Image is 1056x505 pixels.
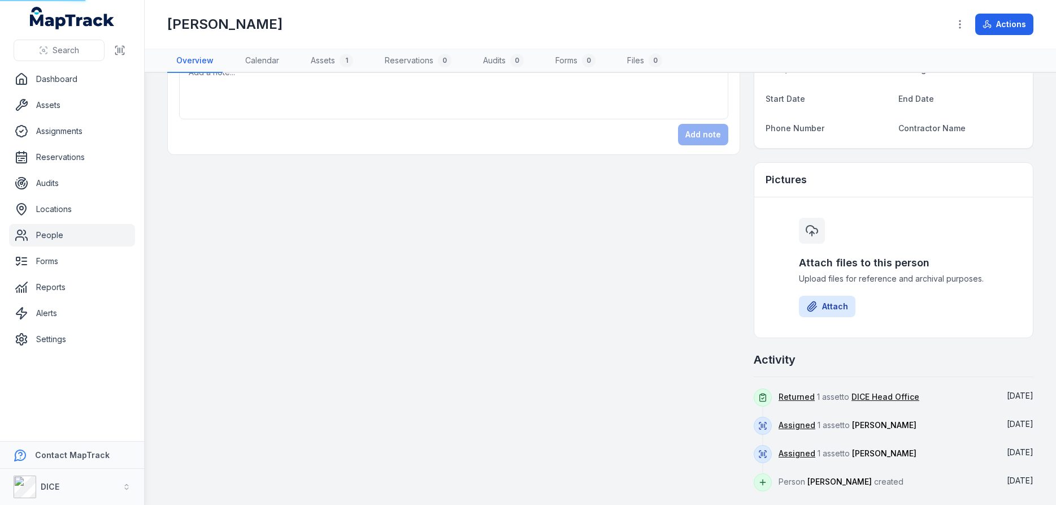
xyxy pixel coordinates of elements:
[9,224,135,247] a: People
[852,420,916,430] span: [PERSON_NAME]
[779,420,916,430] span: 1 asset to
[851,391,919,403] a: DICE Head Office
[340,54,353,67] div: 1
[898,94,934,103] span: End Date
[1007,447,1033,457] span: [DATE]
[618,49,671,73] a: Files0
[766,172,807,188] h3: Pictures
[510,54,524,67] div: 0
[9,198,135,221] a: Locations
[649,54,662,67] div: 0
[167,15,283,33] h1: [PERSON_NAME]
[167,49,223,73] a: Overview
[799,255,989,271] h3: Attach files to this person
[1007,391,1033,400] span: [DATE]
[53,45,79,56] span: Search
[438,54,451,67] div: 0
[9,250,135,273] a: Forms
[779,420,815,431] a: Assigned
[1007,476,1033,485] span: [DATE]
[236,49,288,73] a: Calendar
[766,94,805,103] span: Start Date
[975,14,1033,35] button: Actions
[807,477,872,486] span: [PERSON_NAME]
[9,68,135,90] a: Dashboard
[779,477,903,486] span: Person created
[474,49,533,73] a: Audits0
[9,302,135,325] a: Alerts
[582,54,596,67] div: 0
[852,448,916,458] span: [PERSON_NAME]
[9,276,135,299] a: Reports
[30,7,115,29] a: MapTrack
[1007,447,1033,457] time: 09/09/2025, 1:04:17 pm
[1007,476,1033,485] time: 09/09/2025, 12:50:11 pm
[799,273,989,284] span: Upload files for reference and archival purposes.
[1007,419,1033,429] span: [DATE]
[779,392,919,402] span: 1 asset to
[35,450,110,460] strong: Contact MapTrack
[9,146,135,169] a: Reservations
[779,448,916,458] span: 1 asset to
[799,296,855,317] button: Attach
[9,328,135,351] a: Settings
[302,49,362,73] a: Assets1
[546,49,605,73] a: Forms0
[779,448,815,459] a: Assigned
[779,391,815,403] a: Returned
[9,120,135,143] a: Assignments
[1007,391,1033,400] time: 09/09/2025, 2:22:46 pm
[41,482,59,491] strong: DICE
[14,40,105,61] button: Search
[9,94,135,116] a: Assets
[1007,419,1033,429] time: 09/09/2025, 2:18:21 pm
[766,123,824,133] span: Phone Number
[9,172,135,195] a: Audits
[376,49,460,73] a: Reservations0
[898,123,966,133] span: Contractor Name
[754,352,796,368] h2: Activity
